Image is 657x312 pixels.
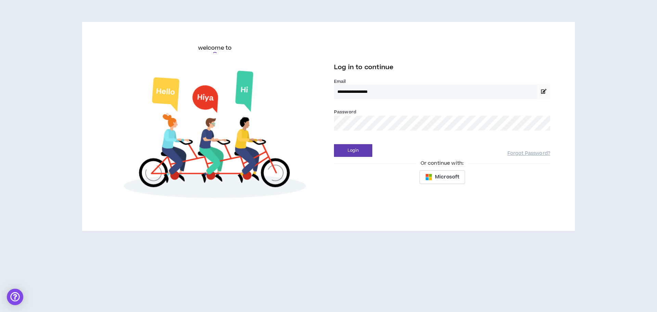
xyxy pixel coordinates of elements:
button: Login [334,144,372,157]
span: Or continue with: [416,160,468,167]
span: Log in to continue [334,63,394,72]
div: Open Intercom Messenger [7,289,23,305]
span: Microsoft [435,173,459,181]
h6: welcome to [198,44,232,52]
button: Microsoft [420,170,465,184]
img: Welcome to Wripple [107,64,323,209]
label: Email [334,78,550,85]
a: Forgot Password? [507,150,550,157]
label: Password [334,109,356,115]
